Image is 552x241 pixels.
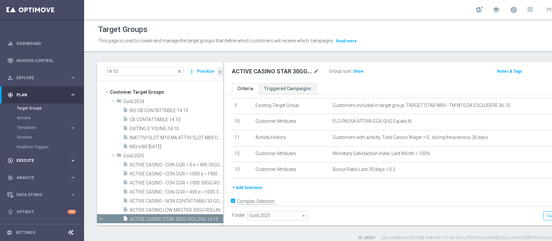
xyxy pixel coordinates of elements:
[333,151,430,156] span: Monetary Satisfaction Index, Last Month < 100%
[7,175,70,181] div: Analyze
[232,146,253,162] td: 12
[7,41,13,47] i: equalizer
[333,135,488,140] span: Customers with activity, Total Casino Wager > 0 , during the previous 30 days
[130,180,223,186] span: ACTIVE CASINO - CON GGR &gt; 1900 30GG ROLLING 14.10
[7,175,76,180] button: track_changes Analyze keyboard_arrow_right
[105,67,184,76] input: Quick find group or folder
[16,52,76,69] a: Mission Control
[130,108,223,113] span: BIS CB CONTATTABILE 14.10
[16,159,70,162] span: Execute
[98,25,147,34] h1: Target Groups
[7,75,76,80] button: person_search Explore keyboard_arrow_right
[333,167,395,172] span: Bonus Ratio Last 30 days < 0.3
[253,114,330,130] td: Customer Attributes
[123,153,223,159] span: Gold 2025
[123,143,128,151] i: insert_drive_file
[17,132,83,142] div: Streams
[7,203,76,220] div: Optibot
[123,180,128,187] i: insert_drive_file
[17,144,67,150] a: Realtime Triggers
[16,176,70,180] span: Analyze
[17,126,63,130] span: Templates
[17,113,83,123] div: Actions
[70,75,76,81] i: keyboard_arrow_right
[17,123,83,132] div: Templates
[7,175,13,181] i: track_changes
[123,116,128,124] i: insert_drive_file
[116,98,122,106] i: folder
[123,189,128,196] i: insert_drive_file
[130,144,223,150] span: MSI e BR 14.10.2024
[7,158,70,163] div: Execute
[17,142,83,152] div: Realtime Triggers
[68,210,76,214] div: +10
[7,58,76,63] button: Mission Control
[123,162,128,169] i: insert_drive_file
[335,37,357,45] button: Read more
[196,67,215,76] button: Prioritize
[17,135,67,140] a: Streams
[7,75,13,81] i: person_search
[70,125,76,131] i: keyboard_arrow_right
[232,162,253,178] td: 13
[7,52,76,69] div: Mission Control
[7,92,13,98] i: gps_fixed
[123,125,128,133] i: insert_drive_file
[16,76,70,80] span: Explore
[358,235,375,241] label: ID: 24547
[123,171,128,178] i: insert_drive_file
[16,203,68,220] a: Optibot
[110,223,223,232] span: Archived Groups
[7,41,76,46] div: equalizer Dashboard
[189,67,195,76] i: more_vert
[7,192,76,197] button: Data Studio keyboard_arrow_right
[253,162,330,178] td: Customer Attributes
[6,230,12,236] i: settings
[232,98,253,114] td: 9
[130,189,223,195] span: ACTIVE CASINO - CON GGR &gt; 400 e &lt; 1000 30GG ROLLING 14.10
[130,162,223,168] span: ACTIVE CASINO - CON GGR &gt; 0 e &lt; 400 30GG ROLLING 14.10
[17,106,67,111] a: Target Groups
[232,114,253,130] td: 10
[259,83,317,94] a: Triggered Campaigns
[7,192,70,198] div: Data Studio
[7,158,76,163] button: play_circle_outline Execute keyboard_arrow_right
[253,98,330,114] td: Existing Target Group
[123,99,223,104] span: Gold 2024
[232,83,259,94] a: Criteria
[123,207,128,214] i: insert_drive_file
[16,35,76,52] a: Dashboard
[70,192,76,198] i: keyboard_arrow_right
[232,213,245,218] label: Folder
[253,146,330,162] td: Customer Attributes
[17,115,67,120] a: Actions
[17,103,83,113] div: Target Groups
[351,68,352,74] label: :
[17,125,76,130] div: Templates keyboard_arrow_right
[16,231,35,235] a: Settings
[492,6,500,13] span: school
[123,216,128,223] i: insert_drive_file
[232,184,263,191] button: + Add Selection
[217,67,223,76] button: chevron_left
[232,130,253,146] td: 11
[110,88,223,97] span: Customer Target Groups
[353,69,363,74] span: Show
[116,152,122,160] i: folder
[123,134,128,142] i: insert_drive_file
[130,135,223,141] span: INATTIVI SLOT M10 MA ATTIVI SLOT M09 CON AVG ARPU M09 PARI A 572&#x20AC; 14.10
[7,92,76,98] div: gps_fixed Plan keyboard_arrow_right
[496,68,523,75] button: Notes & Tags
[130,126,223,131] span: EXITING E YOUNG 14.10
[70,157,76,163] i: keyboard_arrow_right
[130,171,223,177] span: ACTIVE CASINO - CON GGR &gt; 1000 e &lt; 1900 30GG ROLLING 14.10
[70,174,76,181] i: keyboard_arrow_right
[7,209,76,215] button: lightbulb Optibot +10
[16,193,70,197] span: Data Studio
[130,198,223,204] span: ACTIVE CASINO - NON CONTATTABILI 30 GG ROLLING 14.10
